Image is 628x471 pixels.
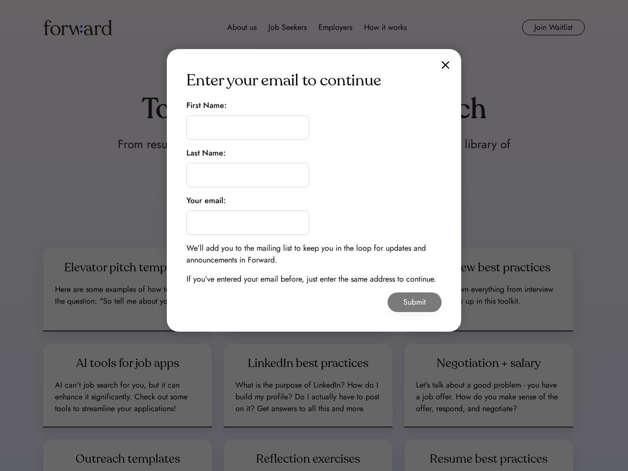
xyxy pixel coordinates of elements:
[388,292,442,312] button: Submit
[186,242,442,266] div: We’ll add you to the mailing list to keep you in the loop for updates and announcements in Forward.
[186,273,436,285] div: If you’ve entered your email before, just enter the same address to continue.
[442,61,449,69] img: close.svg
[186,195,226,207] div: Your email:
[186,100,227,111] div: First Name:
[186,69,381,92] div: Enter your email to continue
[186,147,226,159] div: Last Name:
